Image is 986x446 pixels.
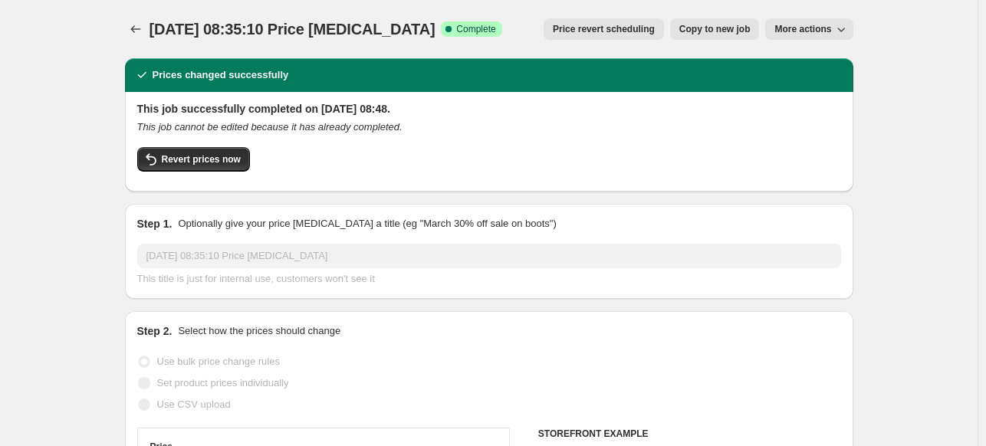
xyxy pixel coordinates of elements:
[679,23,751,35] span: Copy to new job
[456,23,495,35] span: Complete
[157,398,231,410] span: Use CSV upload
[157,356,280,367] span: Use bulk price change rules
[150,21,435,38] span: [DATE] 08:35:10 Price [MEDICAL_DATA]
[125,18,146,40] button: Price change jobs
[157,377,289,389] span: Set product prices individually
[538,428,841,440] h6: STOREFRONT EXAMPLE
[774,23,831,35] span: More actions
[178,216,556,231] p: Optionally give your price [MEDICAL_DATA] a title (eg "March 30% off sale on boots")
[137,101,841,116] h2: This job successfully completed on [DATE] 08:48.
[765,18,853,40] button: More actions
[670,18,760,40] button: Copy to new job
[544,18,664,40] button: Price revert scheduling
[137,273,375,284] span: This title is just for internal use, customers won't see it
[162,153,241,166] span: Revert prices now
[153,67,289,83] h2: Prices changed successfully
[137,244,841,268] input: 30% off holiday sale
[137,121,403,133] i: This job cannot be edited because it has already completed.
[137,216,173,231] h2: Step 1.
[553,23,655,35] span: Price revert scheduling
[137,147,250,172] button: Revert prices now
[178,323,340,339] p: Select how the prices should change
[137,323,173,339] h2: Step 2.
